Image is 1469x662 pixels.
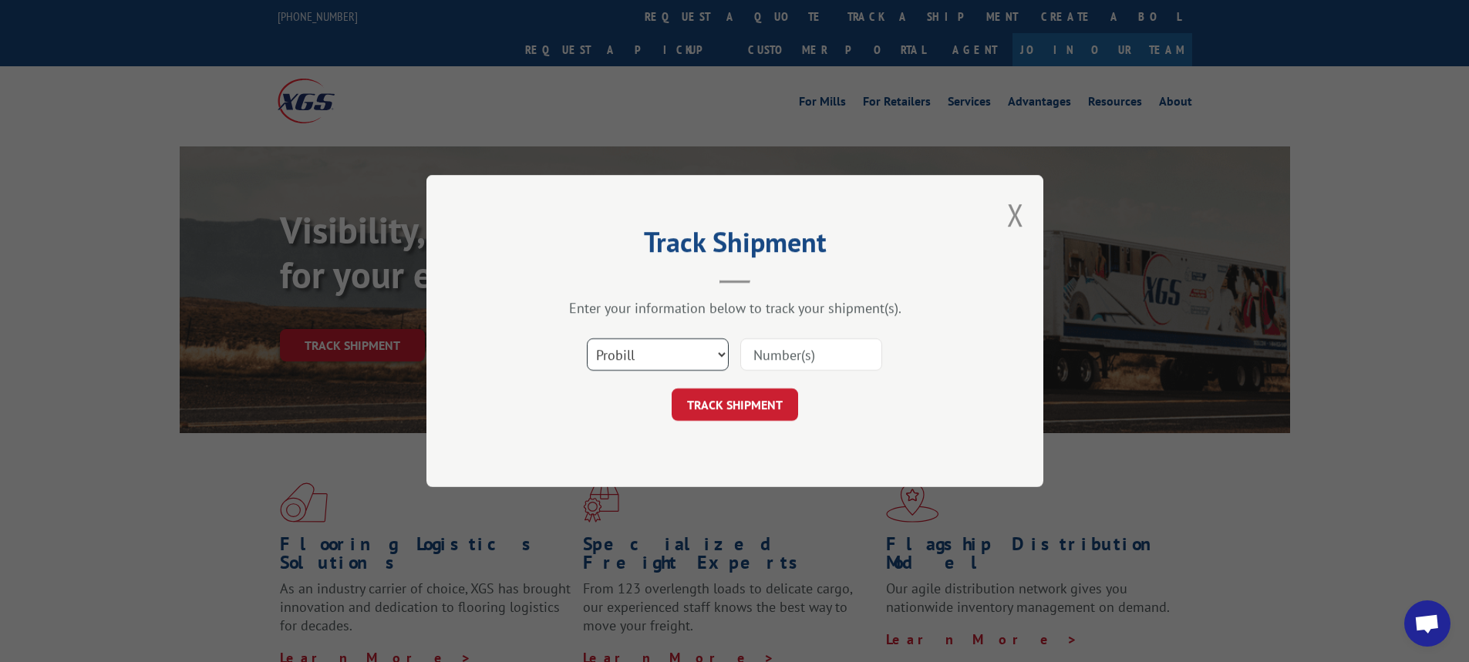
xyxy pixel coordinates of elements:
[1404,600,1450,647] div: Open chat
[1007,194,1024,235] button: Close modal
[504,231,966,260] h2: Track Shipment
[740,338,882,371] input: Number(s)
[504,299,966,317] div: Enter your information below to track your shipment(s).
[672,388,798,421] button: TRACK SHIPMENT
